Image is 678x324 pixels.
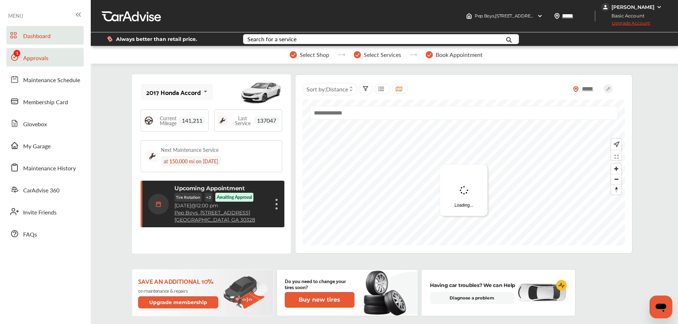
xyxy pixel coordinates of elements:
a: Approvals [6,48,84,67]
a: My Garage [6,136,84,155]
div: Search for a service [247,36,296,42]
img: WGsFRI8htEPBVLJbROoPRyZpYNWhNONpIPPETTm6eUC0GeLEiAAAAAElFTkSuQmCC [656,4,662,10]
a: FAQs [6,224,84,243]
span: Glovebox [23,120,47,129]
img: stepper-checkmark.b5569197.svg [426,51,433,58]
img: stepper-arrow.e24c07c6.svg [410,53,417,56]
img: location_vector_orange.38f05af8.svg [573,86,579,92]
img: jVpblrzwTbfkPYzPPzSLxeg0AAAAASUVORK5CYII= [601,3,610,11]
p: Tire Rotation [174,193,202,202]
span: Select Shop [300,52,329,58]
img: mobile_10782_st0640_046.jpg [240,76,282,108]
span: Distance [326,85,348,93]
button: Zoom out [611,174,621,184]
img: maintenance_logo [147,150,158,162]
button: Reset bearing to north [611,184,621,195]
img: new-tire.a0c7fe23.svg [363,267,410,318]
span: [DATE] [174,202,191,209]
button: Upgrade membership [138,296,219,308]
span: Membership Card [23,98,68,107]
span: Reset bearing to north [611,185,621,195]
img: location_vector.a44bc228.svg [554,13,560,19]
span: Pep Boys , [STREET_ADDRESS] [GEOGRAPHIC_DATA] , GA 30328 [475,13,604,18]
a: Maintenance Schedule [6,70,84,89]
a: Pep Boys ,[STREET_ADDRESS] [174,210,250,216]
img: stepper-checkmark.b5569197.svg [354,51,361,58]
p: Save an additional 10% [138,277,220,285]
a: Membership Card [6,92,84,111]
span: 137047 [254,117,279,124]
a: CarAdvise 360 [6,180,84,199]
a: Invite Friends [6,202,84,221]
img: diagnose-vehicle.c84bcb0a.svg [517,283,567,302]
a: Dashboard [6,26,84,44]
span: Always better than retail price. [116,37,197,42]
span: CarAdvise 360 [23,186,59,195]
img: steering_logo [144,116,154,126]
img: calendar-icon.35d1de04.svg [148,194,169,214]
span: Sort by : [306,85,348,93]
img: recenter.ce011a49.svg [612,140,620,148]
span: Upgrade Account [601,20,650,29]
span: Basic Account [602,12,650,20]
div: [PERSON_NAME] [611,4,655,10]
span: Last Service [231,116,254,126]
div: Next Maintenance Service [161,146,219,153]
span: FAQs [23,230,37,239]
span: MENU [8,13,23,18]
span: @ [191,202,196,209]
a: [GEOGRAPHIC_DATA], GA 30328 [174,217,255,223]
canvas: Map [303,100,625,245]
p: Having car troubles? We can Help [430,281,515,289]
span: 141,211 [179,117,205,124]
p: on maintenance & repairs [138,288,220,293]
a: Maintenance History [6,158,84,177]
span: My Garage [23,142,51,151]
div: 2017 Honda Accord [146,89,201,96]
button: Buy new tires [285,292,354,308]
a: Glovebox [6,114,84,133]
span: Approvals [23,54,48,63]
img: cardiogram-logo.18e20815.svg [556,280,567,291]
img: header-home-logo.8d720a4f.svg [466,13,472,19]
p: Upcoming Appointment [174,185,245,192]
p: + 3 [205,193,212,202]
span: 12:00 pm [196,202,218,209]
p: Awaiting Approval [217,194,252,200]
span: Book Appointment [436,52,483,58]
img: update-membership.81812027.svg [224,276,268,309]
img: stepper-checkmark.b5569197.svg [290,51,297,58]
div: at 150,000 mi on [DATE] [161,156,221,166]
img: header-divider.bc55588e.svg [595,11,595,21]
div: Loading... [440,165,488,216]
a: Buy new tires [285,292,356,308]
p: Do you need to change your tires soon? [285,278,354,290]
span: Maintenance History [23,164,76,173]
img: stepper-arrow.e24c07c6.svg [338,53,345,56]
iframe: Button to launch messaging window [650,296,672,318]
span: Invite Friends [23,208,57,217]
img: header-down-arrow.9dd2ce7d.svg [537,13,543,19]
img: maintenance_logo [217,116,227,126]
button: Zoom in [611,164,621,174]
a: Diagnose a problem [430,292,514,304]
span: Maintenance Schedule [23,76,80,85]
span: Select Services [364,52,401,58]
span: Dashboard [23,32,51,41]
img: dollor_label_vector.a70140d1.svg [107,36,112,42]
span: Current Mileage [157,116,179,126]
